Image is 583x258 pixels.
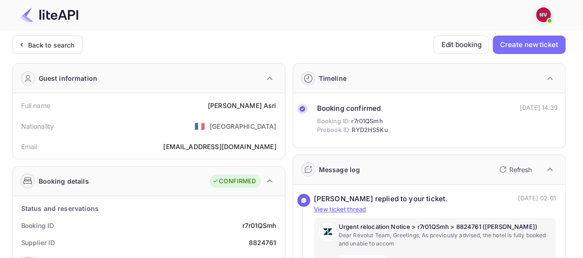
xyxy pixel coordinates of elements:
[319,73,347,83] div: Timeline
[194,118,205,134] span: United States
[339,231,551,248] p: Dear Revolut Team, Greetings, As previously advised, the hotel is fully booked and unable to accom
[212,177,256,186] div: CONFIRMED
[21,204,99,213] div: Status and reservations
[21,221,54,230] div: Booking ID
[520,103,558,113] div: [DATE] 14:39
[536,7,551,22] img: Nicholas Valbusa
[21,142,37,151] div: Email
[28,40,75,50] div: Back to search
[314,194,448,204] div: [PERSON_NAME] replied to your ticket.
[518,194,556,204] p: [DATE] 02:01
[317,126,351,135] span: Prebook ID:
[433,36,489,54] button: Edit booking
[21,238,55,247] div: Supplier ID
[509,165,532,174] p: Refresh
[39,176,89,186] div: Booking details
[339,222,551,232] p: Urgent relocation Notice > r7r01QSmh > 8824761 ([PERSON_NAME])
[351,117,383,126] span: r7r01QSmh
[314,205,556,214] p: View ticket thread
[163,142,276,151] div: [EMAIL_ADDRESS][DOMAIN_NAME]
[319,165,360,174] div: Message log
[21,121,54,131] div: Nationality
[317,117,351,126] span: Booking ID:
[248,238,276,247] div: 8824761
[21,101,50,110] div: Full name
[493,36,565,54] button: Create new ticket
[352,126,388,135] span: RYD2HS5Ku
[39,73,98,83] div: Guest information
[210,121,277,131] div: [GEOGRAPHIC_DATA]
[494,162,536,177] button: Refresh
[20,7,78,22] img: LiteAPI Logo
[208,101,277,110] div: [PERSON_NAME] Asri
[317,103,388,114] div: Booking confirmed
[242,221,276,230] div: r7r01QSmh
[318,222,337,241] img: AwvSTEc2VUhQAAAAAElFTkSuQmCC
